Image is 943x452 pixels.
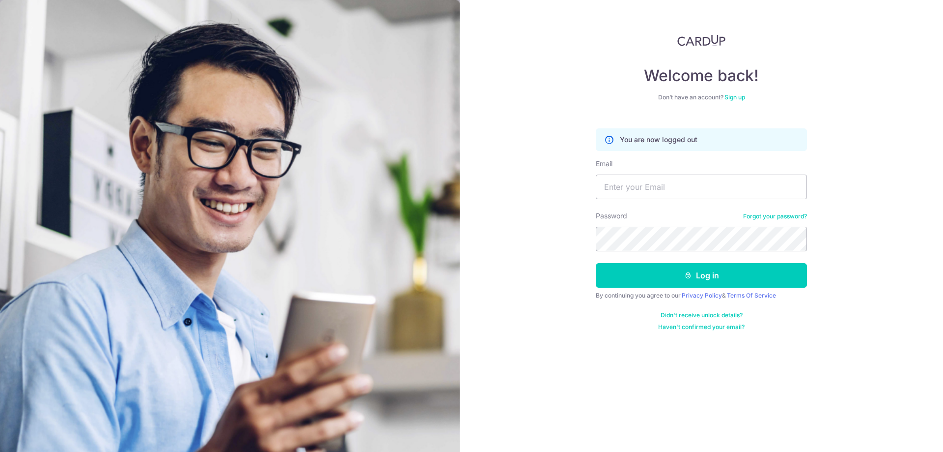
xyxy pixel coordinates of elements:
img: CardUp Logo [677,34,725,46]
a: Privacy Policy [682,292,722,299]
p: You are now logged out [620,135,697,145]
div: Don’t have an account? [596,93,807,101]
input: Enter your Email [596,175,807,199]
a: Forgot your password? [743,212,807,220]
button: Log in [596,263,807,288]
label: Email [596,159,612,169]
a: Didn't receive unlock details? [661,311,743,319]
a: Haven't confirmed your email? [658,323,745,331]
div: By continuing you agree to our & [596,292,807,300]
a: Terms Of Service [727,292,776,299]
label: Password [596,211,627,221]
a: Sign up [724,93,745,101]
h4: Welcome back! [596,66,807,86]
